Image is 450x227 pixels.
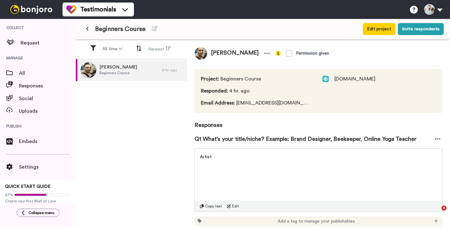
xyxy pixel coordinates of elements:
span: Email Address : [201,100,235,105]
span: Collapse menu [28,210,54,215]
span: Social [19,95,76,102]
iframe: Intercom live chat [429,206,444,221]
span: Add a tag to manage your publishables [278,218,355,224]
div: Permission given [296,50,329,57]
span: Testimonials [80,5,116,14]
span: [PERSON_NAME] [99,64,137,70]
span: Responses [195,113,442,129]
button: Invite respondents [398,23,444,35]
span: All [19,69,76,77]
span: 4 hr. ago [201,87,310,95]
span: 4 [441,206,447,211]
span: Q1 What’s your title/niche? Example: Brand Designer, Beekeeper, Online Yoga Teacher [195,134,417,143]
span: Copy text [205,204,222,209]
span: Edit [232,204,239,209]
span: Settings [19,163,76,171]
button: All time [99,43,126,55]
span: Responded : [201,88,228,93]
span: Embeds [19,138,76,145]
img: tm-color.svg [66,4,76,15]
div: 4 hr. ago [162,68,184,73]
span: Responses [19,82,76,90]
span: Beginners Course [201,75,310,83]
img: dec292af-518f-445d-9135-bcfa05dcd68e.jpeg [81,62,96,78]
button: Edit project [363,23,395,35]
a: [PERSON_NAME]Beginners Course4 hr. ago [76,59,187,81]
span: [DOMAIN_NAME] [334,75,375,83]
span: Artist [200,155,212,159]
span: Project : [201,76,219,81]
button: Newest [144,43,175,55]
span: QUICK START GUIDE [5,184,51,189]
img: info-yellow.svg [276,51,281,56]
img: web.svg [322,76,329,82]
span: Beginners Course [95,25,146,33]
img: bj-logo-header-white.svg [8,5,55,14]
button: Collapse menu [16,209,59,217]
span: Request [21,39,76,47]
span: Uploads [19,107,76,115]
span: Beginners Course [99,70,137,75]
span: [PERSON_NAME] [207,47,262,60]
span: Create your first Wall of Love [5,199,71,204]
span: 57% [5,192,13,197]
span: [EMAIL_ADDRESS][DOMAIN_NAME] [201,99,310,107]
img: dec292af-518f-445d-9135-bcfa05dcd68e.jpeg [195,47,207,60]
